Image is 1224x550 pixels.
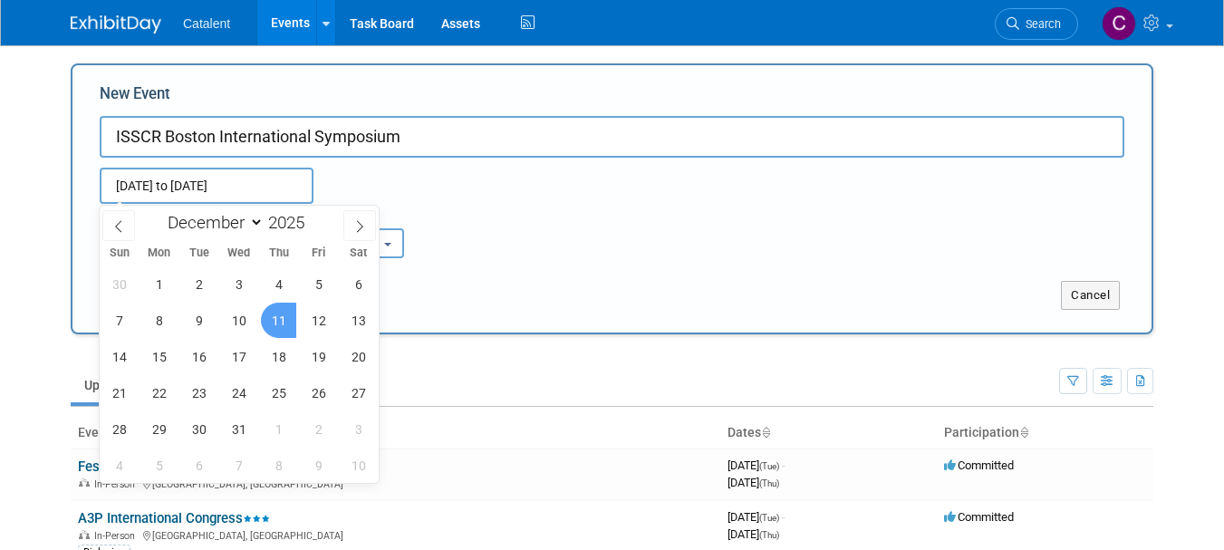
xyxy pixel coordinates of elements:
[299,247,339,259] span: Fri
[101,339,137,374] span: December 14, 2025
[79,478,90,487] img: In-Person Event
[71,15,161,34] img: ExhibitDay
[301,448,336,483] span: January 9, 2026
[341,411,376,447] span: January 3, 2026
[1019,17,1061,31] span: Search
[141,411,177,447] span: December 29, 2025
[221,411,256,447] span: December 31, 2025
[181,411,217,447] span: December 30, 2025
[181,448,217,483] span: January 6, 2026
[101,266,137,302] span: November 30, 2025
[101,448,137,483] span: January 4, 2026
[78,458,236,475] a: Festival of Biologics Basel
[728,476,779,489] span: [DATE]
[100,116,1124,158] input: Name of Trade Show / Conference
[759,461,779,471] span: (Tue)
[759,478,779,488] span: (Thu)
[341,375,376,410] span: December 27, 2025
[219,247,259,259] span: Wed
[221,266,256,302] span: December 3, 2025
[221,303,256,338] span: December 10, 2025
[101,375,137,410] span: December 21, 2025
[944,458,1014,472] span: Committed
[100,83,170,111] label: New Event
[341,303,376,338] span: December 13, 2025
[759,530,779,540] span: (Thu)
[301,411,336,447] span: January 2, 2026
[261,303,296,338] span: December 11, 2025
[301,266,336,302] span: December 5, 2025
[341,448,376,483] span: January 10, 2026
[181,375,217,410] span: December 23, 2025
[937,418,1153,449] th: Participation
[221,339,256,374] span: December 17, 2025
[179,247,219,259] span: Tue
[71,418,720,449] th: Event
[728,458,785,472] span: [DATE]
[782,510,785,524] span: -
[264,212,318,233] input: Year
[1061,281,1120,310] button: Cancel
[101,411,137,447] span: December 28, 2025
[782,458,785,472] span: -
[79,530,90,539] img: In-Person Event
[181,339,217,374] span: December 16, 2025
[761,425,770,439] a: Sort by Start Date
[261,375,296,410] span: December 25, 2025
[141,339,177,374] span: December 15, 2025
[78,527,713,542] div: [GEOGRAPHIC_DATA], [GEOGRAPHIC_DATA]
[100,247,140,259] span: Sun
[94,530,140,542] span: In-Person
[759,513,779,523] span: (Tue)
[78,476,713,490] div: [GEOGRAPHIC_DATA], [GEOGRAPHIC_DATA]
[141,448,177,483] span: January 5, 2026
[341,339,376,374] span: December 20, 2025
[100,168,313,204] input: Start Date - End Date
[141,266,177,302] span: December 1, 2025
[301,375,336,410] span: December 26, 2025
[94,478,140,490] span: In-Person
[728,510,785,524] span: [DATE]
[728,527,779,541] span: [DATE]
[1019,425,1028,439] a: Sort by Participation Type
[301,339,336,374] span: December 19, 2025
[1102,6,1136,41] img: Christina Szendi
[339,247,379,259] span: Sat
[259,247,299,259] span: Thu
[281,204,435,227] div: Participation:
[100,204,254,227] div: Attendance / Format:
[720,418,937,449] th: Dates
[159,211,264,234] select: Month
[261,266,296,302] span: December 4, 2025
[995,8,1078,40] a: Search
[261,448,296,483] span: January 8, 2026
[78,510,270,526] a: A3P International Congress
[261,411,296,447] span: January 1, 2026
[261,339,296,374] span: December 18, 2025
[301,303,336,338] span: December 12, 2025
[341,266,376,302] span: December 6, 2025
[101,303,137,338] span: December 7, 2025
[183,16,230,31] span: Catalent
[221,375,256,410] span: December 24, 2025
[221,448,256,483] span: January 7, 2026
[140,247,179,259] span: Mon
[141,303,177,338] span: December 8, 2025
[141,375,177,410] span: December 22, 2025
[181,266,217,302] span: December 2, 2025
[71,368,177,402] a: Upcoming10
[181,303,217,338] span: December 9, 2025
[944,510,1014,524] span: Committed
